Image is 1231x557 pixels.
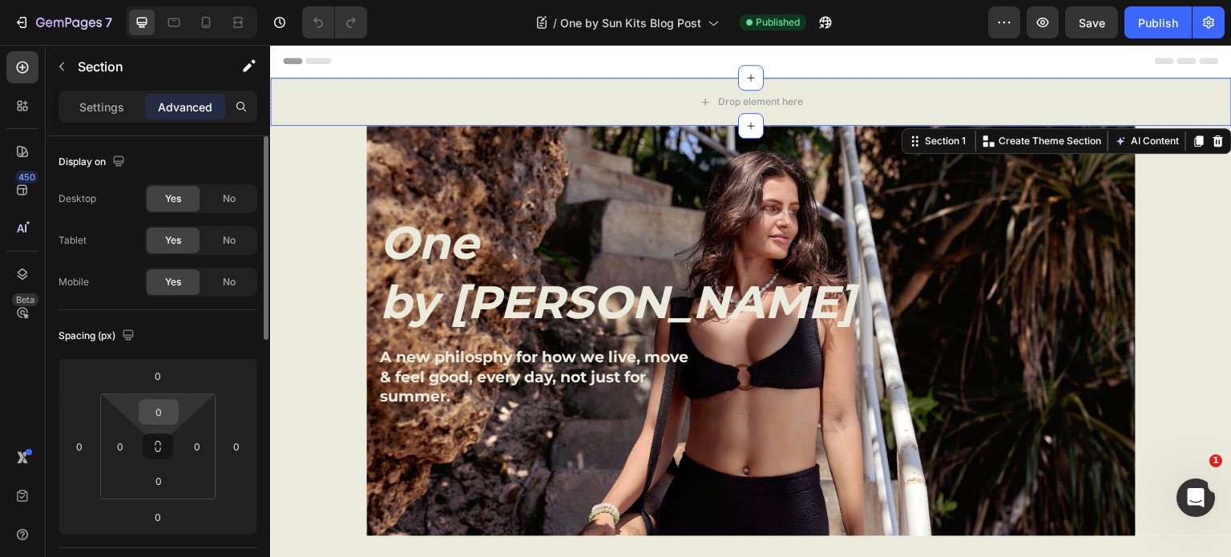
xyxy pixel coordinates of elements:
[142,364,174,388] input: 0
[165,275,181,289] span: Yes
[842,87,912,106] button: AI Content
[223,275,236,289] span: No
[756,15,800,30] span: Published
[108,434,132,458] input: 0px
[553,14,557,31] span: /
[448,50,533,63] div: Drop element here
[158,99,212,115] p: Advanced
[110,303,852,323] p: A new philosphy for how we live, move
[1177,478,1215,517] iframe: Intercom live chat
[165,192,181,206] span: Yes
[59,275,89,289] div: Mobile
[302,6,367,38] div: Undo/Redo
[96,81,866,491] div: Overlay
[110,323,852,343] p: & feel good, every day, not just for
[6,6,119,38] button: 7
[110,229,585,285] i: by [PERSON_NAME]
[143,469,175,493] input: 0px
[79,99,124,115] p: Settings
[67,434,91,458] input: 0
[1079,16,1105,30] span: Save
[110,342,852,362] p: summer.
[1209,454,1222,467] span: 1
[59,192,96,206] div: Desktop
[59,325,138,347] div: Spacing (px)
[59,151,128,173] div: Display on
[560,14,701,31] span: One by Sun Kits Blog Post
[15,171,38,184] div: 450
[270,45,1231,557] iframe: Design area
[173,512,789,535] p: Written by [PERSON_NAME] • [DATE]
[59,233,87,248] div: Tablet
[143,400,175,424] input: 0px
[142,505,174,529] input: 0
[78,57,209,76] p: Section
[110,170,208,225] i: One
[105,13,112,32] p: 7
[729,89,831,103] p: Create Theme Section
[165,233,181,248] span: Yes
[223,233,236,248] span: No
[224,434,248,458] input: 0
[1124,6,1192,38] button: Publish
[1138,14,1178,31] div: Publish
[12,293,38,306] div: Beta
[223,192,236,206] span: No
[652,89,699,103] div: Section 1
[1065,6,1118,38] button: Save
[96,81,866,491] div: Background Image
[185,434,209,458] input: 0px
